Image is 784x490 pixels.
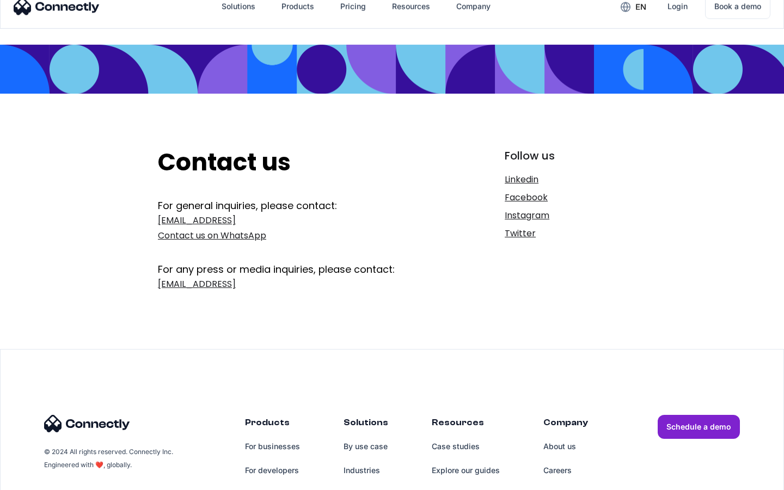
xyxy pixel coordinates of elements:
a: Schedule a demo [658,415,740,439]
form: Get In Touch Form [158,199,434,295]
a: For developers [245,458,300,482]
a: Facebook [505,190,626,205]
div: © 2024 All rights reserved. Connectly Inc. Engineered with ❤️, globally. [44,445,175,471]
div: Resources [432,415,500,434]
a: Careers [543,458,588,482]
a: About us [543,434,588,458]
a: Industries [344,458,388,482]
div: Company [543,415,588,434]
a: [EMAIL_ADDRESS]Contact us on WhatsApp [158,213,434,243]
aside: Language selected: English [11,471,65,486]
a: Case studies [432,434,500,458]
img: Connectly Logo [44,415,130,432]
div: For general inquiries, please contact: [158,199,434,213]
a: Twitter [505,226,626,241]
h2: Contact us [158,148,434,177]
div: For any press or media inquiries, please contact: [158,246,434,277]
a: Linkedin [505,172,626,187]
ul: Language list [22,471,65,486]
a: [EMAIL_ADDRESS] [158,277,434,292]
a: Explore our guides [432,458,500,482]
div: Solutions [344,415,388,434]
a: For businesses [245,434,300,458]
a: By use case [344,434,388,458]
a: Instagram [505,208,626,223]
div: Follow us [505,148,626,163]
div: Products [245,415,300,434]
